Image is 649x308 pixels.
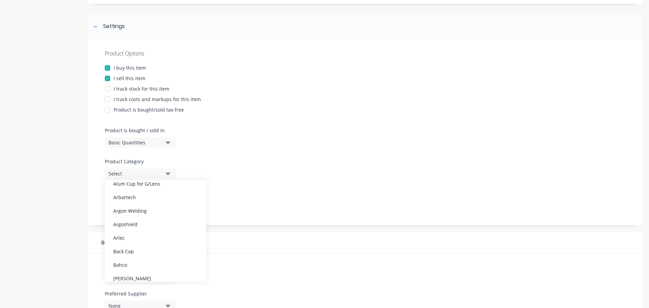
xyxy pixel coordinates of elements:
div: Buying [88,232,642,254]
div: Basic Quantities [109,139,163,146]
div: Argoshield [105,217,206,231]
div: Settings [103,22,125,31]
label: Product Category [105,158,172,165]
label: Preferred Supplier [105,290,176,297]
div: Alum Cup for G/Lens [105,177,206,190]
div: I buy this item [114,64,146,71]
div: Arbortech [105,190,206,204]
button: Basic Quantities [105,137,176,147]
div: Product Options [105,49,625,57]
div: I track costs and markups for this item [114,96,201,103]
div: Back Cap [105,244,206,258]
label: Product is bought / sold in [105,127,172,134]
div: I track stock for this item [114,85,169,92]
button: Select [105,168,176,179]
div: Argon Welding [105,204,206,217]
div: Select [109,170,163,177]
div: Product is bought/sold tax-free [114,106,184,113]
div: Arlec [105,231,206,244]
div: Bahco [105,258,206,271]
div: I sell this item [114,75,145,82]
div: [PERSON_NAME] [105,271,206,285]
